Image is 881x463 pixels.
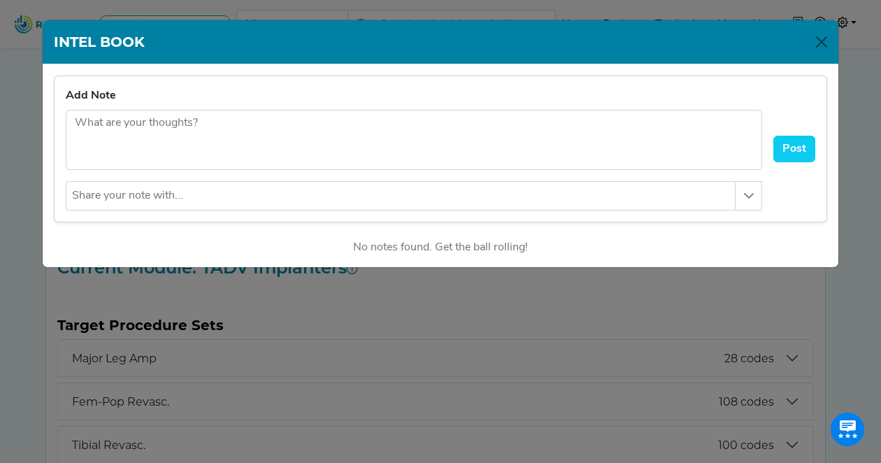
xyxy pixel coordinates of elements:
button: Close [810,31,833,53]
h1: INTEL BOOK [54,31,145,52]
div: No notes found. Get the ball rolling! [54,239,827,256]
label: Add Note [66,87,116,104]
button: Post [773,136,815,162]
input: Share your note with... [66,181,736,211]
